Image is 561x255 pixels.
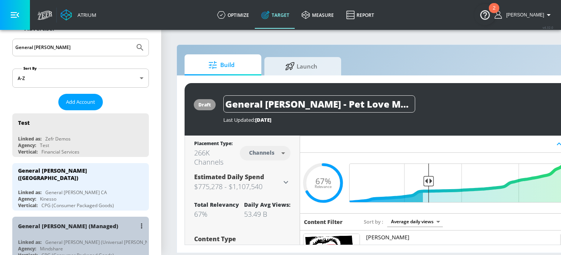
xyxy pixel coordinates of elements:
[61,9,96,21] a: Atrium
[245,149,278,156] div: Channels
[41,149,79,155] div: Financial Services
[543,25,553,29] span: v 4.32.0
[255,116,271,123] span: [DATE]
[503,12,544,18] span: login as: emily.shoemaker@zefr.com
[194,236,290,242] div: Content Type
[194,209,239,219] div: 67%
[211,1,255,29] a: optimize
[295,1,340,29] a: measure
[18,167,136,181] div: General [PERSON_NAME] ([GEOGRAPHIC_DATA])
[18,239,41,245] div: Linked as:
[12,113,149,157] div: TestLinked as:Zefr DemosAgency:TestVertical:Financial Services
[18,202,38,209] div: Vertical:
[474,4,496,25] button: Open Resource Center, 2 new notifications
[315,177,331,185] span: 67%
[40,196,56,202] div: Kinesso
[40,142,49,149] div: Test
[387,216,443,227] div: Average daily views
[194,140,240,148] div: Placement Type:
[40,245,63,252] div: Mindshare
[18,119,30,126] div: Test
[18,196,36,202] div: Agency:
[18,189,41,196] div: Linked as:
[315,185,332,189] span: Relevance
[45,189,107,196] div: General [PERSON_NAME] CA
[74,11,96,18] div: Atrium
[12,163,149,211] div: General [PERSON_NAME] ([GEOGRAPHIC_DATA])Linked as:General [PERSON_NAME] CAAgency:KinessoVertical...
[493,8,495,18] div: 2
[41,202,114,209] div: CPG (Consumer Packaged Goods)
[58,94,103,110] button: Add Account
[244,209,290,219] div: 53.49 B
[366,234,557,241] p: [PERSON_NAME]
[12,69,149,88] div: A-Z
[45,136,71,142] div: Zefr Demos
[198,101,211,108] div: draft
[495,10,553,20] button: [PERSON_NAME]
[18,222,118,230] div: General [PERSON_NAME] (Managed)
[223,116,555,123] div: Last Updated:
[194,173,264,181] span: Estimated Daily Spend
[194,173,290,192] div: Estimated Daily Spend$775,278 - $1,107,540
[132,39,148,56] button: Submit Search
[194,201,239,208] div: Total Relevancy
[18,149,38,155] div: Vertical:
[244,201,290,208] div: Daily Avg Views:
[255,1,295,29] a: Target
[22,66,38,71] label: Sort By
[272,57,330,75] span: Launch
[364,218,383,225] span: Sort by
[15,42,132,52] input: Search by name
[18,245,36,252] div: Agency:
[304,218,343,226] h6: Content Filter
[66,98,95,106] span: Add Account
[194,181,281,192] h3: $775,278 - $1,107,540
[340,1,380,29] a: Report
[194,148,240,167] div: 266K Channels
[192,56,251,74] span: Build
[45,239,162,245] div: General [PERSON_NAME] (Universal [PERSON_NAME])
[18,136,41,142] div: Linked as:
[18,142,36,149] div: Agency:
